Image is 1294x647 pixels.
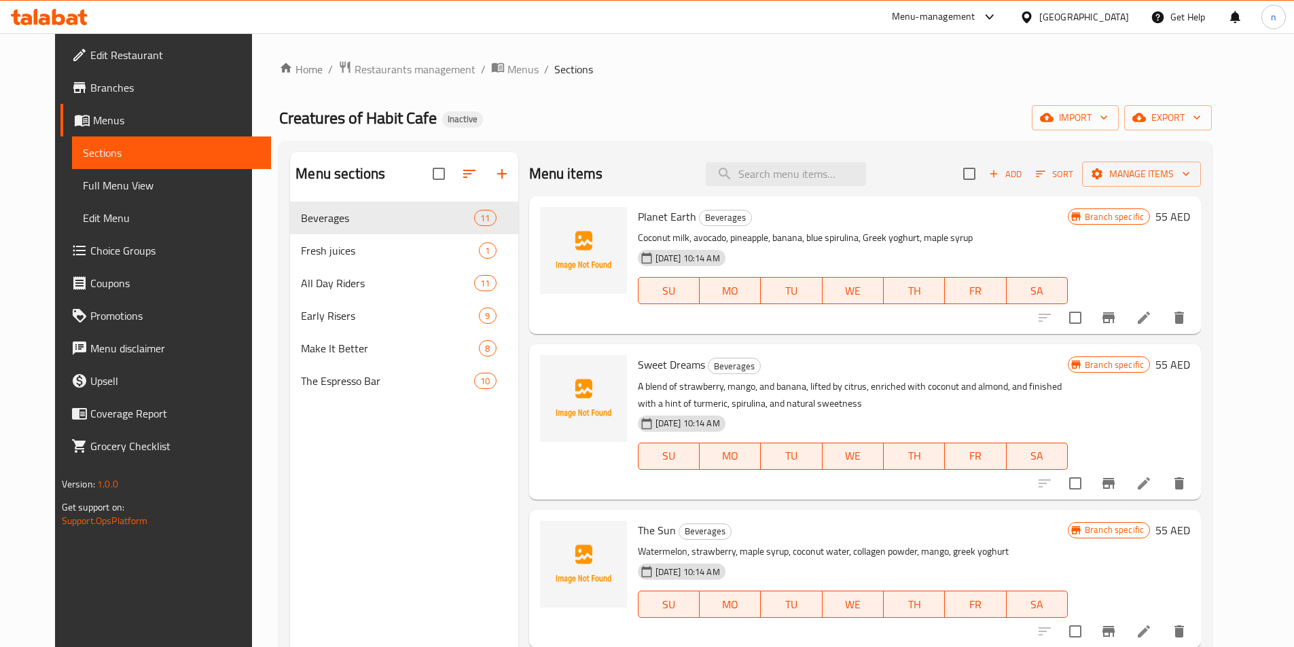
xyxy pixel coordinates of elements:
[984,164,1027,185] button: Add
[540,355,627,442] img: Sweet Dreams
[884,277,945,304] button: TH
[486,158,518,190] button: Add section
[638,206,696,227] span: Planet Earth
[708,358,761,374] div: Beverages
[706,162,866,186] input: search
[90,275,260,291] span: Coupons
[1043,109,1108,126] span: import
[766,281,816,301] span: TU
[1061,469,1090,498] span: Select to update
[60,39,271,71] a: Edit Restaurant
[638,543,1068,560] p: Watermelon, strawberry, maple syrup, coconut water, collagen powder, mango, greek yoghurt
[62,475,95,493] span: Version:
[1007,591,1068,618] button: SA
[93,112,260,128] span: Menus
[60,430,271,462] a: Grocery Checklist
[650,566,725,578] span: [DATE] 10:14 AM
[481,61,486,77] li: /
[884,591,945,618] button: TH
[705,281,755,301] span: MO
[1012,595,1062,614] span: SA
[1155,521,1190,540] h6: 55 AED
[290,234,518,267] div: Fresh juices1
[700,443,761,470] button: MO
[1163,301,1196,334] button: delete
[699,210,752,226] div: Beverages
[638,443,700,470] button: SU
[892,9,975,25] div: Menu-management
[554,61,593,77] span: Sections
[60,267,271,299] a: Coupons
[708,358,760,374] span: Beverages
[480,342,495,355] span: 8
[474,275,496,291] div: items
[290,332,518,365] div: Make It Better8
[823,591,884,618] button: WE
[475,277,495,290] span: 11
[1032,105,1119,130] button: import
[1155,207,1190,226] h6: 55 AED
[328,61,333,77] li: /
[1027,164,1082,185] span: Sort items
[507,61,539,77] span: Menus
[1036,166,1073,182] span: Sort
[889,281,939,301] span: TH
[72,202,271,234] a: Edit Menu
[1093,166,1190,183] span: Manage items
[540,207,627,294] img: Planet Earth
[475,212,495,225] span: 11
[1079,358,1149,371] span: Branch specific
[72,169,271,202] a: Full Menu View
[295,164,385,184] h2: Menu sections
[83,145,260,161] span: Sections
[1124,105,1212,130] button: export
[984,164,1027,185] span: Add item
[1271,10,1276,24] span: n
[544,61,549,77] li: /
[644,446,694,466] span: SU
[290,202,518,234] div: Beverages11
[1039,10,1129,24] div: [GEOGRAPHIC_DATA]
[475,375,495,388] span: 10
[700,210,751,225] span: Beverages
[1061,303,1090,332] span: Select to update
[828,446,878,466] span: WE
[290,267,518,299] div: All Day Riders11
[1163,467,1196,500] button: delete
[884,443,945,470] button: TH
[950,281,1001,301] span: FR
[301,373,474,389] span: The Espresso Bar
[60,397,271,430] a: Coverage Report
[987,166,1024,182] span: Add
[338,60,475,78] a: Restaurants management
[301,210,474,226] div: Beverages
[90,405,260,422] span: Coverage Report
[889,446,939,466] span: TH
[761,443,822,470] button: TU
[705,446,755,466] span: MO
[60,332,271,365] a: Menu disclaimer
[301,242,479,259] span: Fresh juices
[1007,443,1068,470] button: SA
[1136,475,1152,492] a: Edit menu item
[1061,617,1090,646] span: Select to update
[279,60,1212,78] nav: breadcrumb
[480,244,495,257] span: 1
[453,158,486,190] span: Sort sections
[823,443,884,470] button: WE
[766,446,816,466] span: TU
[90,438,260,454] span: Grocery Checklist
[950,446,1001,466] span: FR
[529,164,603,184] h2: Menu items
[638,591,700,618] button: SU
[650,417,725,430] span: [DATE] 10:14 AM
[1155,355,1190,374] h6: 55 AED
[425,160,453,188] span: Select all sections
[60,299,271,332] a: Promotions
[650,252,725,265] span: [DATE] 10:14 AM
[83,177,260,193] span: Full Menu View
[60,234,271,267] a: Choice Groups
[1079,210,1149,223] span: Branch specific
[301,308,479,324] div: Early Risers
[90,79,260,96] span: Branches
